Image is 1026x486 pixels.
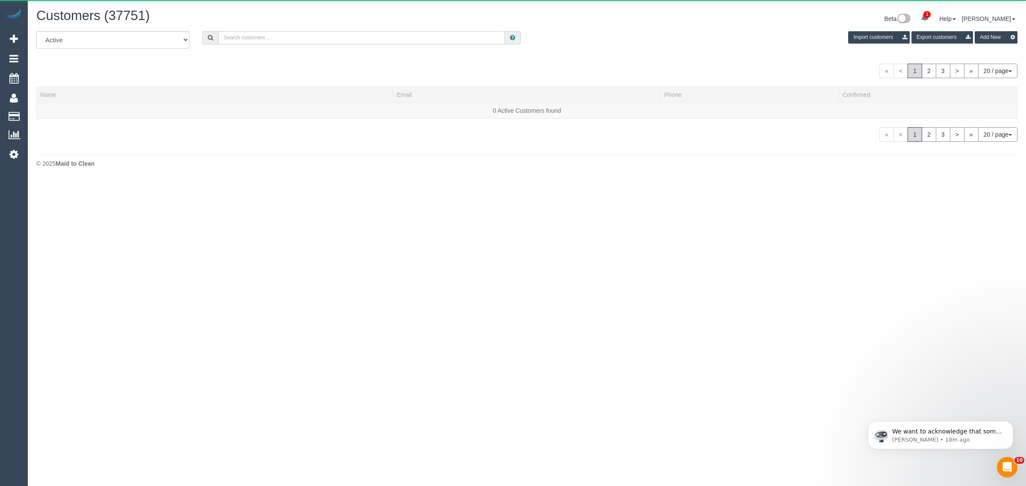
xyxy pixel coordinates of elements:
[855,403,1026,463] iframe: Intercom notifications message
[908,64,922,78] span: 1
[962,15,1015,22] a: [PERSON_NAME]
[950,127,964,142] a: >
[879,127,1017,142] nav: Pagination navigation
[922,127,936,142] a: 2
[37,102,1017,118] td: 0 Active Customers found
[978,127,1017,142] button: 20 / page
[911,31,973,44] button: Export customers
[879,64,894,78] span: «
[37,87,393,102] th: Name
[1014,457,1024,464] span: 10
[893,64,908,78] span: <
[964,64,979,78] a: »
[975,31,1017,44] button: Add New
[939,15,956,22] a: Help
[997,457,1017,477] iframe: Intercom live chat
[923,11,931,18] span: 1
[896,14,911,25] img: New interface
[218,31,505,44] input: Search customers ...
[879,64,1017,78] nav: Pagination navigation
[848,31,910,44] button: Import customers
[839,87,1017,102] th: Confirmed
[660,87,839,102] th: Phone
[936,64,950,78] a: 3
[56,160,94,167] strong: Maid to Clean
[917,9,933,27] a: 1
[936,127,950,142] a: 3
[922,64,936,78] a: 2
[5,9,22,20] img: Automaid Logo
[879,127,894,142] span: «
[978,64,1017,78] button: 20 / page
[950,64,964,78] a: >
[893,127,908,142] span: <
[393,87,661,102] th: Email
[964,127,979,142] a: »
[36,8,150,23] span: Customers (37751)
[884,15,911,22] a: Beta
[908,127,922,142] span: 1
[36,159,1017,168] div: © 2025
